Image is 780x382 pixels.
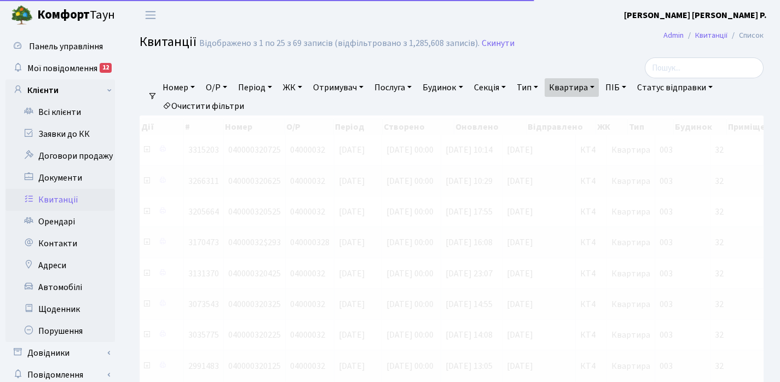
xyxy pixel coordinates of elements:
a: Статус відправки [633,78,717,97]
a: Документи [5,167,115,189]
nav: breadcrumb [647,24,780,47]
a: Секція [470,78,510,97]
a: Клієнти [5,79,115,101]
b: [PERSON_NAME] [PERSON_NAME] Р. [624,9,767,21]
a: Адреси [5,254,115,276]
a: Всі клієнти [5,101,115,123]
a: Будинок [418,78,467,97]
a: Панель управління [5,36,115,57]
a: Контакти [5,233,115,254]
span: Мої повідомлення [27,62,97,74]
div: 12 [100,63,112,73]
a: Порушення [5,320,115,342]
a: [PERSON_NAME] [PERSON_NAME] Р. [624,9,767,22]
a: Admin [663,30,684,41]
div: Відображено з 1 по 25 з 69 записів (відфільтровано з 1,285,608 записів). [199,38,479,49]
a: Отримувач [309,78,368,97]
a: Орендарі [5,211,115,233]
a: Довідники [5,342,115,364]
img: logo.png [11,4,33,26]
a: Скинути [482,38,515,49]
a: Послуга [370,78,416,97]
a: О/Р [201,78,232,97]
a: Квартира [545,78,599,97]
a: Період [234,78,276,97]
a: Автомобілі [5,276,115,298]
button: Переключити навігацію [137,6,164,24]
a: Квитанції [695,30,727,41]
a: Тип [512,78,542,97]
a: Номер [158,78,199,97]
span: Таун [37,6,115,25]
a: ЖК [279,78,307,97]
a: Договори продажу [5,145,115,167]
a: Заявки до КК [5,123,115,145]
span: Панель управління [29,40,103,53]
a: Мої повідомлення12 [5,57,115,79]
b: Комфорт [37,6,90,24]
a: Щоденник [5,298,115,320]
li: Список [727,30,764,42]
a: Квитанції [5,189,115,211]
a: ПІБ [601,78,631,97]
a: Очистити фільтри [158,97,249,115]
span: Квитанції [140,32,197,51]
input: Пошук... [645,57,764,78]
